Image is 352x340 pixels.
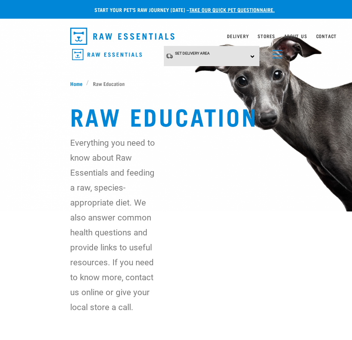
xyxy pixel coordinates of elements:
a: take our quick pet questionnaire. [189,8,275,11]
nav: breadcrumbs [70,80,282,87]
span: Set Delivery Area [175,51,210,55]
h1: Raw Education [70,102,282,129]
p: Everything you need to know about Raw Essentials and feeding a raw, species-appropriate diet. We ... [70,135,155,315]
img: Raw Essentials Logo [72,49,142,61]
nav: dropdown navigation [64,25,288,48]
img: van-moving.png [166,53,173,59]
a: Contact [316,35,337,37]
a: About Us [284,35,307,37]
a: Delivery [227,35,249,37]
a: Home [70,80,87,87]
span: Home [70,80,82,87]
a: Stores [258,35,275,37]
img: Raw Essentials Logo [70,28,175,45]
a: menu [269,46,282,59]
